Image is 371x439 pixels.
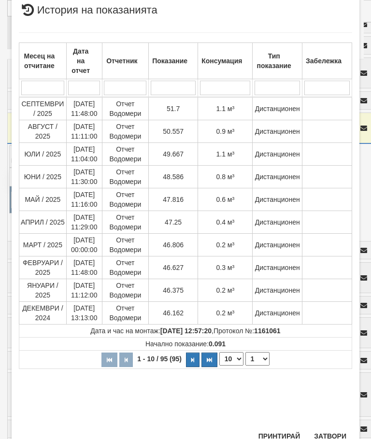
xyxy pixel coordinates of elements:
[19,279,67,302] td: ЯНУАРИ / 2025
[19,120,67,143] td: АВГУСТ / 2025
[135,355,184,363] span: 1 - 10 / 95 (95)
[19,325,352,338] td: ,
[66,97,102,120] td: [DATE] 11:48:00
[102,234,149,256] td: Отчет Водомери
[66,302,102,325] td: [DATE] 13:13:00
[19,188,67,211] td: МАЙ / 2025
[209,340,226,348] strong: 0.091
[66,143,102,166] td: [DATE] 11:04:00
[19,143,67,166] td: ЮЛИ / 2025
[24,52,55,70] b: Месец на отчитане
[253,43,302,79] th: Тип показание: No sort applied, activate to apply an ascending sort
[216,127,234,135] span: 0.9 м³
[163,264,184,271] span: 46.627
[219,352,243,366] select: Брой редове на страница
[165,218,182,226] span: 47.25
[253,188,302,211] td: Дистанционен
[106,57,137,65] b: Отчетник
[19,302,67,325] td: ДЕКЕМВРИ / 2024
[19,43,67,79] th: Месец на отчитане: No sort applied, activate to apply an ascending sort
[216,150,234,158] span: 1.1 м³
[163,196,184,203] span: 47.816
[216,264,234,271] span: 0.3 м³
[19,211,67,234] td: АПРИЛ / 2025
[160,327,212,335] strong: [DATE] 12:57:20
[66,211,102,234] td: [DATE] 11:29:00
[102,256,149,279] td: Отчет Водомери
[101,353,117,367] button: Първа страница
[216,105,234,113] span: 1.1 м³
[19,97,67,120] td: СЕПТЕМВРИ / 2025
[253,166,302,188] td: Дистанционен
[216,196,234,203] span: 0.6 м³
[163,309,184,317] span: 46.162
[102,97,149,120] td: Отчет Водомери
[306,57,342,65] b: Забележка
[198,43,253,79] th: Консумация: No sort applied, activate to apply an ascending sort
[253,120,302,143] td: Дистанционен
[257,52,291,70] b: Тип показание
[102,302,149,325] td: Отчет Водомери
[119,353,133,367] button: Предишна страница
[253,97,302,120] td: Дистанционен
[71,47,90,74] b: Дата на отчет
[102,188,149,211] td: Отчет Водомери
[66,120,102,143] td: [DATE] 11:11:00
[253,143,302,166] td: Дистанционен
[201,353,217,367] button: Последна страница
[102,143,149,166] td: Отчет Водомери
[253,211,302,234] td: Дистанционен
[102,166,149,188] td: Отчет Водомери
[186,353,200,367] button: Следваща страница
[152,57,187,65] b: Показание
[163,286,184,294] span: 46.375
[66,188,102,211] td: [DATE] 11:16:00
[216,173,234,181] span: 0.8 м³
[102,120,149,143] td: Отчет Водомери
[216,218,234,226] span: 0.4 м³
[163,241,184,249] span: 46.806
[19,166,67,188] td: ЮНИ / 2025
[66,234,102,256] td: [DATE] 00:00:00
[19,234,67,256] td: МАРТ / 2025
[201,57,242,65] b: Консумация
[19,256,67,279] td: ФЕВРУАРИ / 2025
[216,241,234,249] span: 0.2 м³
[163,150,184,158] span: 49.667
[66,166,102,188] td: [DATE] 11:30:00
[90,327,212,335] span: Дата и час на монтаж:
[302,43,352,79] th: Забележка: No sort applied, activate to apply an ascending sort
[216,286,234,294] span: 0.2 м³
[149,43,198,79] th: Показание: No sort applied, activate to apply an ascending sort
[253,279,302,302] td: Дистанционен
[66,43,102,79] th: Дата на отчет: No sort applied, activate to apply an ascending sort
[253,256,302,279] td: Дистанционен
[102,211,149,234] td: Отчет Водомери
[145,340,226,348] span: Начално показание:
[163,173,184,181] span: 48.586
[163,127,184,135] span: 50.557
[214,327,281,335] span: Протокол №:
[66,279,102,302] td: [DATE] 11:12:00
[245,352,270,366] select: Страница номер
[216,309,234,317] span: 0.2 м³
[253,302,302,325] td: Дистанционен
[19,5,157,23] span: История на показанията
[66,256,102,279] td: [DATE] 11:48:00
[102,43,149,79] th: Отчетник: No sort applied, activate to apply an ascending sort
[254,327,281,335] strong: 1161061
[102,279,149,302] td: Отчет Водомери
[253,234,302,256] td: Дистанционен
[167,105,180,113] span: 51.7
